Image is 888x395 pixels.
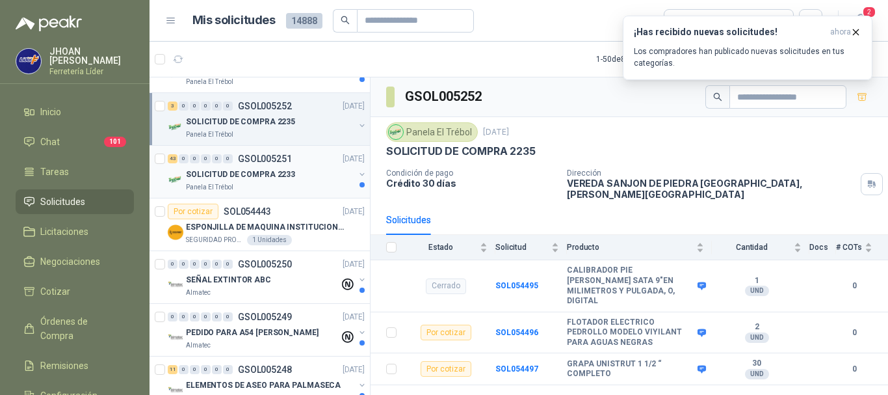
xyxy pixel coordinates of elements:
[247,235,292,245] div: 1 Unidades
[483,126,509,139] p: [DATE]
[343,206,365,218] p: [DATE]
[836,235,888,260] th: # COTs
[16,100,134,124] a: Inicio
[40,284,70,299] span: Cotizar
[343,311,365,323] p: [DATE]
[495,364,538,374] b: SOL054497
[224,207,271,216] p: SOL054443
[190,312,200,321] div: 0
[495,281,538,290] b: SOL054495
[186,169,295,181] p: SOLICITUD DE COMPRA 2233
[238,154,292,163] p: GSOL005251
[186,129,233,140] p: Panela El Trébol
[16,189,134,214] a: Solicitudes
[40,254,100,269] span: Negociaciones
[836,363,872,375] b: 0
[201,260,211,269] div: 0
[201,312,211,321] div: 0
[343,258,365,271] p: [DATE]
[212,365,222,374] div: 0
[223,312,233,321] div: 0
[190,365,200,374] div: 0
[212,260,222,269] div: 0
[168,154,177,163] div: 43
[223,260,233,269] div: 0
[179,365,189,374] div: 0
[623,16,872,80] button: ¡Has recibido nuevas solicitudes!ahora Los compradores han publicado nuevas solicitudes en tus ca...
[404,243,477,252] span: Estado
[238,365,292,374] p: GSOL005248
[168,151,367,193] a: 43 0 0 0 0 0 GSOL005251[DATE] Company LogoSOLICITUD DE COMPRA 2233Panela El Trébol
[40,359,88,373] span: Remisiones
[168,102,177,111] div: 3
[238,102,292,111] p: GSOL005252
[495,235,567,260] th: Solicitud
[168,119,183,135] img: Company Logo
[168,172,183,187] img: Company Logo
[40,225,88,239] span: Licitaciones
[190,154,200,163] div: 0
[836,243,862,252] span: # COTs
[567,359,694,379] b: GRAPA UNISTRUT 1 1/2 “ COMPLETO
[49,68,134,75] p: Ferretería Líder
[386,169,556,178] p: Condición de pago
[16,16,82,31] img: Logo peakr
[745,333,769,343] div: UND
[830,27,851,38] span: ahora
[836,280,872,292] b: 0
[386,178,556,189] p: Crédito 30 días
[16,129,134,154] a: Chat101
[836,327,872,339] b: 0
[495,243,549,252] span: Solicitud
[16,249,134,274] a: Negociaciones
[168,204,218,219] div: Por cotizar
[634,46,861,69] p: Los compradores han publicado nuevas solicitudes en tus categorías.
[405,87,484,107] h3: GSOL005252
[40,314,122,343] span: Órdenes de Compra
[745,286,769,296] div: UND
[404,235,495,260] th: Estado
[389,125,403,139] img: Company Logo
[179,312,189,321] div: 0
[386,122,478,142] div: Panela El Trébol
[421,325,471,340] div: Por cotizar
[567,266,694,306] b: CALIBRADOR PIE [PERSON_NAME] SATA 9"EN MILIMETROS Y PULGADA, O, DIGITAL
[179,102,189,111] div: 0
[201,154,211,163] div: 0
[223,154,233,163] div: 0
[186,221,348,234] p: ESPONJILLA DE MAQUINA INSTITUCIONAL-NEGRA X 12 UNIDADES
[186,340,211,351] p: Almatec
[186,274,271,286] p: SEÑAL EXTINTOR ABC
[104,137,126,147] span: 101
[168,312,177,321] div: 0
[712,322,802,333] b: 2
[168,98,367,140] a: 3 0 0 0 0 0 GSOL005252[DATE] Company LogoSOLICITUD DE COMPRA 2235Panela El Trébol
[192,11,276,30] h1: Mis solicitudes
[567,318,694,348] b: FLOTADOR ELECTRICO PEDROLLO MODELO VIYILANT PARA AGUAS NEGRAS
[343,100,365,113] p: [DATE]
[190,260,200,269] div: 0
[16,279,134,304] a: Cotizar
[712,276,802,286] b: 1
[712,243,791,252] span: Cantidad
[809,235,836,260] th: Docs
[40,135,60,149] span: Chat
[186,288,211,298] p: Almatec
[150,198,370,251] a: Por cotizarSOL054443[DATE] Company LogoESPONJILLA DE MAQUINA INSTITUCIONAL-NEGRA X 12 UNIDADESSEG...
[712,235,809,260] th: Cantidad
[186,182,233,193] p: Panela El Trébol
[567,235,712,260] th: Producto
[341,16,350,25] span: search
[201,102,211,111] div: 0
[168,365,177,374] div: 11
[16,49,41,74] img: Company Logo
[495,328,538,337] a: SOL054496
[40,195,85,209] span: Solicitudes
[712,359,802,369] b: 30
[168,330,183,346] img: Company Logo
[16,353,134,378] a: Remisiones
[186,116,295,128] p: SOLICITUD DE COMPRA 2235
[16,309,134,348] a: Órdenes de Compra
[596,49,681,70] div: 1 - 50 de 8984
